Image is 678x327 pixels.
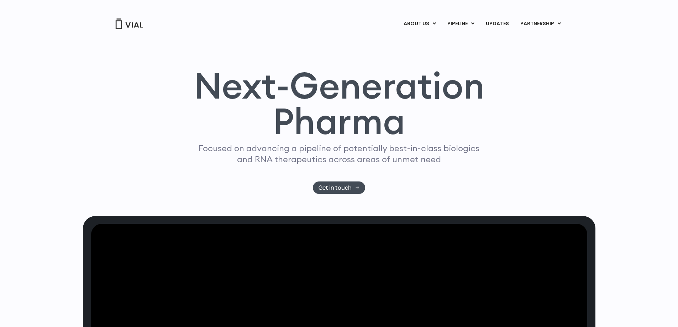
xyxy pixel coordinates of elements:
[313,181,365,194] a: Get in touch
[442,18,480,30] a: PIPELINEMenu Toggle
[185,68,493,139] h1: Next-Generation Pharma
[115,19,143,29] img: Vial Logo
[196,143,483,165] p: Focused on advancing a pipeline of potentially best-in-class biologics and RNA therapeutics acros...
[319,185,352,190] span: Get in touch
[480,18,514,30] a: UPDATES
[398,18,441,30] a: ABOUT USMenu Toggle
[515,18,567,30] a: PARTNERSHIPMenu Toggle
